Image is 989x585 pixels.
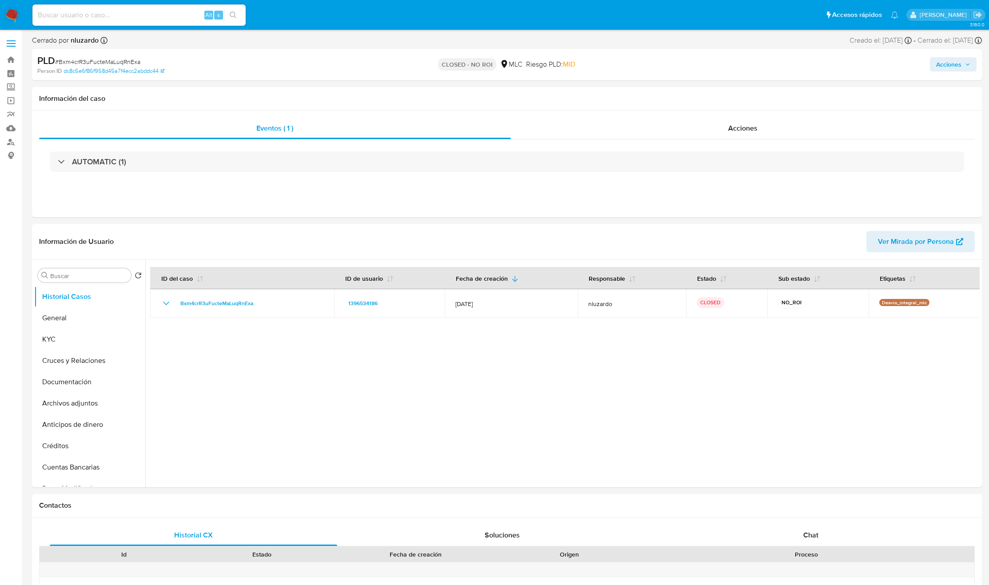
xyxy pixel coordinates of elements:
span: Acciones [936,57,961,72]
button: Cuentas Bancarias [34,457,145,478]
p: CLOSED - NO ROI [438,58,496,71]
h3: AUTOMATIC (1) [72,157,126,167]
h1: Contactos [39,501,975,510]
b: nluzardo [69,35,99,45]
span: - [913,36,916,45]
button: Anticipos de dinero [34,414,145,435]
span: Accesos rápidos [832,10,882,20]
button: Cruces y Relaciones [34,350,145,371]
div: Cerrado el: [DATE] [917,36,982,45]
div: Creado el: [DATE] [849,36,912,45]
span: Eventos ( 1 ) [256,123,293,133]
div: Id [61,550,187,559]
span: Alt [205,11,212,19]
span: Historial CX [174,530,213,540]
span: Cerrado por [32,36,99,45]
h1: Información del caso [39,94,975,103]
b: Person ID [37,67,62,75]
input: Buscar [50,272,128,280]
button: Acciones [930,57,977,72]
button: Ver Mirada por Persona [866,231,975,252]
button: Historial Casos [34,286,145,307]
a: dc8c5e6f86f958d45a7f4ecc2abddc44 [64,67,164,75]
span: Ver Mirada por Persona [878,231,954,252]
button: KYC [34,329,145,350]
button: Buscar [41,272,48,279]
div: Origen [506,550,632,559]
button: Documentación [34,371,145,393]
div: Proceso [645,550,968,559]
input: Buscar usuario o caso... [32,9,246,21]
button: Volver al orden por defecto [135,272,142,282]
button: Créditos [34,435,145,457]
a: Salir [973,10,982,20]
p: nicolas.luzardo@mercadolibre.com [920,11,970,19]
span: MID [563,59,575,69]
div: Fecha de creación [337,550,494,559]
span: s [217,11,220,19]
span: Acciones [728,123,758,133]
button: Archivos adjuntos [34,393,145,414]
button: Datos Modificados [34,478,145,499]
div: AUTOMATIC (1) [50,151,964,172]
span: Soluciones [485,530,520,540]
b: PLD [37,53,55,68]
span: # Bxm4crR3uFucteMaLuqRnExa [55,57,140,66]
h1: Información de Usuario [39,237,114,246]
button: General [34,307,145,329]
span: Chat [803,530,818,540]
button: search-icon [224,9,242,21]
div: Estado [199,550,325,559]
span: Riesgo PLD: [526,60,575,69]
div: MLC [500,60,522,69]
a: Notificaciones [891,11,898,19]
